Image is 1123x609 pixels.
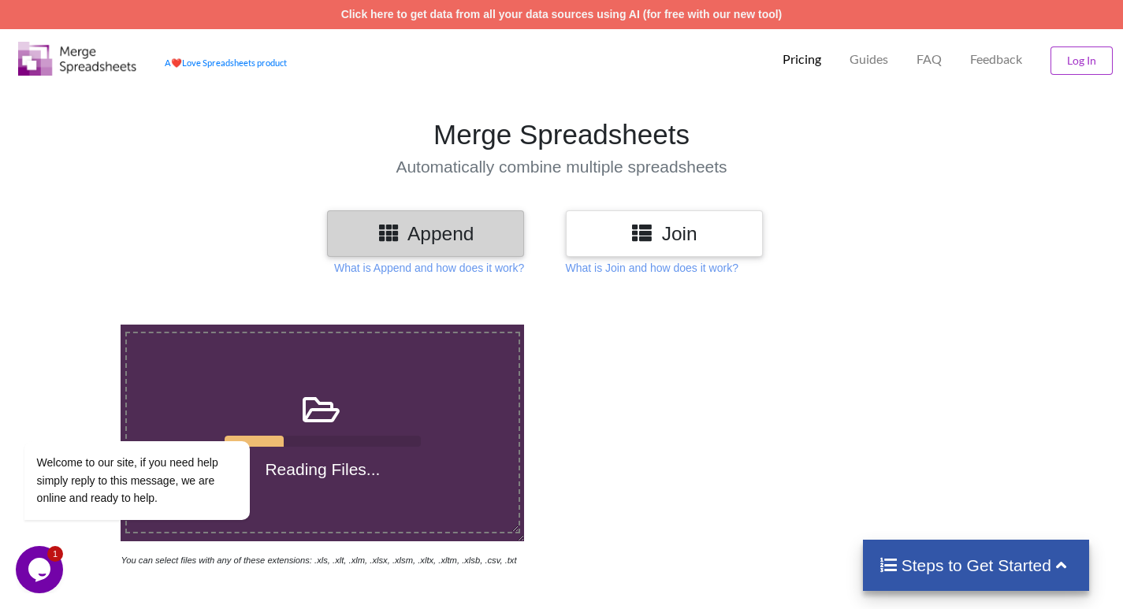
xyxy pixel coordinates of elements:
h3: Join [578,222,751,245]
h4: Steps to Get Started [879,555,1073,575]
a: AheartLove Spreadsheets product [165,58,287,68]
span: Feedback [970,53,1022,65]
p: What is Append and how does it work? [334,260,524,276]
span: heart [171,58,182,68]
iframe: chat widget [16,546,66,593]
button: Log In [1050,46,1113,75]
p: Guides [850,51,888,68]
a: Click here to get data from all your data sources using AI (for free with our new tool) [341,8,783,20]
img: Logo.png [18,42,136,76]
p: What is Join and how does it work? [566,260,738,276]
i: You can select files with any of these extensions: .xls, .xlt, .xlm, .xlsx, .xlsm, .xltx, .xltm, ... [121,555,516,565]
p: Pricing [783,51,821,68]
iframe: chat widget [16,352,299,538]
h4: Reading Files... [127,459,519,479]
h3: Append [339,222,512,245]
p: FAQ [917,51,942,68]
